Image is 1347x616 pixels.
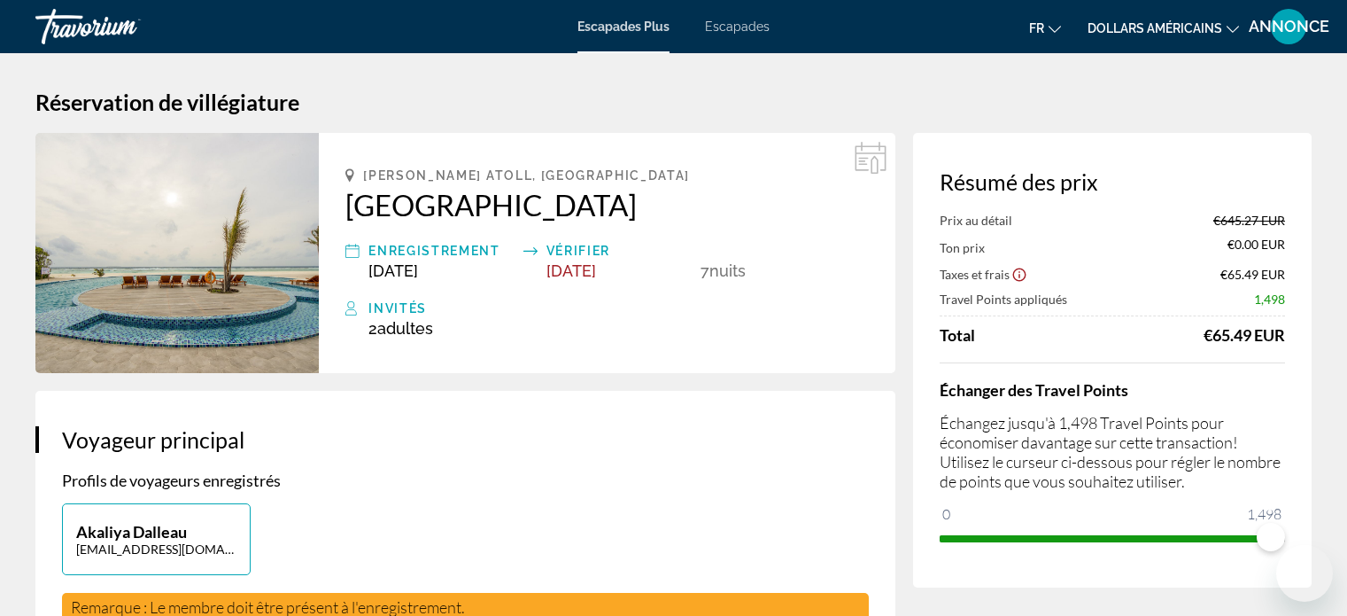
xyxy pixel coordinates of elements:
[62,471,869,490] p: Profils de voyageurs enregistrés
[705,19,770,34] a: Escapades
[940,535,1285,539] ngx-slider: ngx-slider
[1011,266,1027,282] button: Show Taxes and Fees disclaimer
[377,319,433,338] span: Adultes
[1257,523,1285,551] span: ngx-slider
[368,240,514,261] div: Enregistrement
[345,187,869,222] a: [GEOGRAPHIC_DATA]
[1276,545,1333,602] iframe: Bouton pour lancer la fenêtre de messagerie
[940,267,1010,282] span: Taxes et frais
[1244,503,1284,525] span: 1,498
[577,19,670,34] a: Escapades Plus
[62,503,251,575] button: Akaliya Dalleau[EMAIL_ADDRESS][DOMAIN_NAME]
[940,265,1027,283] button: Show Taxes and Fees breakdown
[1266,8,1312,45] button: Menu utilisateur
[368,319,433,338] span: 2
[1213,213,1285,228] span: €645.27 EUR
[35,4,213,50] a: Travorium
[368,298,869,319] div: Invités
[940,413,1285,491] p: Échangez jusqu'à 1,498 Travel Points pour économiser davantage sur cette transaction! Utilisez le...
[940,240,985,255] span: Ton prix
[368,261,418,280] span: [DATE]
[940,292,1067,307] span: Travel Points appliqués
[1220,267,1285,282] span: €65.49 EUR
[1029,21,1044,35] font: fr
[940,380,1285,400] h4: Échanger des Travel Points
[1204,325,1285,345] div: €65.49 EUR
[940,213,1012,228] span: Prix au détail
[701,261,709,280] span: 7
[1249,17,1329,35] font: ANNONCE
[1227,237,1285,256] span: €0.00 EUR
[940,503,953,525] span: 0
[35,133,319,373] img: Hondaafushi Island Resort
[1254,292,1285,307] span: 1,498
[62,426,869,453] h3: Voyageur principal
[1088,21,1222,35] font: dollars américains
[76,522,236,542] p: Akaliya Dalleau
[709,261,746,280] span: nuits
[35,89,1312,115] h1: Réservation de villégiature
[1029,15,1061,41] button: Changer de langue
[1088,15,1239,41] button: Changer de devise
[363,168,690,183] span: [PERSON_NAME] Atoll, [GEOGRAPHIC_DATA]
[940,168,1285,195] h3: Résumé des prix
[546,261,596,280] span: [DATE]
[940,325,975,345] span: Total
[76,542,236,557] p: [EMAIL_ADDRESS][DOMAIN_NAME]
[546,240,692,261] div: Vérifier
